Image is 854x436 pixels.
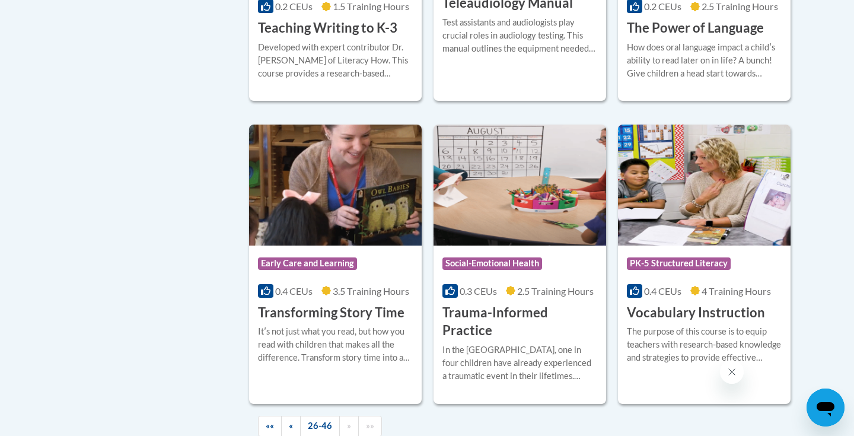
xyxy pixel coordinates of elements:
[258,257,357,269] span: Early Care and Learning
[442,304,597,340] h3: Trauma-Informed Practice
[627,19,764,37] h3: The Power of Language
[627,304,765,322] h3: Vocabulary Instruction
[442,257,542,269] span: Social-Emotional Health
[7,8,96,18] span: Hi. How can we help?
[702,1,778,12] span: 2.5 Training Hours
[807,389,845,427] iframe: Button to launch messaging window
[517,285,594,297] span: 2.5 Training Hours
[720,360,744,384] iframe: Close message
[289,421,293,431] span: «
[627,325,782,364] div: The purpose of this course is to equip teachers with research-based knowledge and strategies to p...
[702,285,771,297] span: 4 Training Hours
[627,257,731,269] span: PK-5 Structured Literacy
[249,125,422,403] a: Course LogoEarly Care and Learning0.4 CEUs3.5 Training Hours Transforming Story TimeItʹs not just...
[442,16,597,55] div: Test assistants and audiologists play crucial roles in audiology testing. This manual outlines th...
[434,125,606,246] img: Course Logo
[347,421,351,431] span: »
[644,285,681,297] span: 0.4 CEUs
[258,325,413,364] div: Itʹs not just what you read, but how you read with children that makes all the difference. Transf...
[618,125,791,403] a: Course LogoPK-5 Structured Literacy0.4 CEUs4 Training Hours Vocabulary InstructionThe purpose of ...
[258,41,413,80] div: Developed with expert contributor Dr. [PERSON_NAME] of Literacy How. This course provides a resea...
[442,343,597,383] div: In the [GEOGRAPHIC_DATA], one in four children have already experienced a traumatic event in thei...
[460,285,497,297] span: 0.3 CEUs
[258,19,397,37] h3: Teaching Writing to K-3
[275,1,313,12] span: 0.2 CEUs
[249,125,422,246] img: Course Logo
[333,285,409,297] span: 3.5 Training Hours
[258,304,404,322] h3: Transforming Story Time
[627,41,782,80] div: How does oral language impact a childʹs ability to read later on in life? A bunch! Give children ...
[275,285,313,297] span: 0.4 CEUs
[644,1,681,12] span: 0.2 CEUs
[266,421,274,431] span: ««
[434,125,606,403] a: Course LogoSocial-Emotional Health0.3 CEUs2.5 Training Hours Trauma-Informed PracticeIn the [GEOG...
[618,125,791,246] img: Course Logo
[366,421,374,431] span: »»
[333,1,409,12] span: 1.5 Training Hours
